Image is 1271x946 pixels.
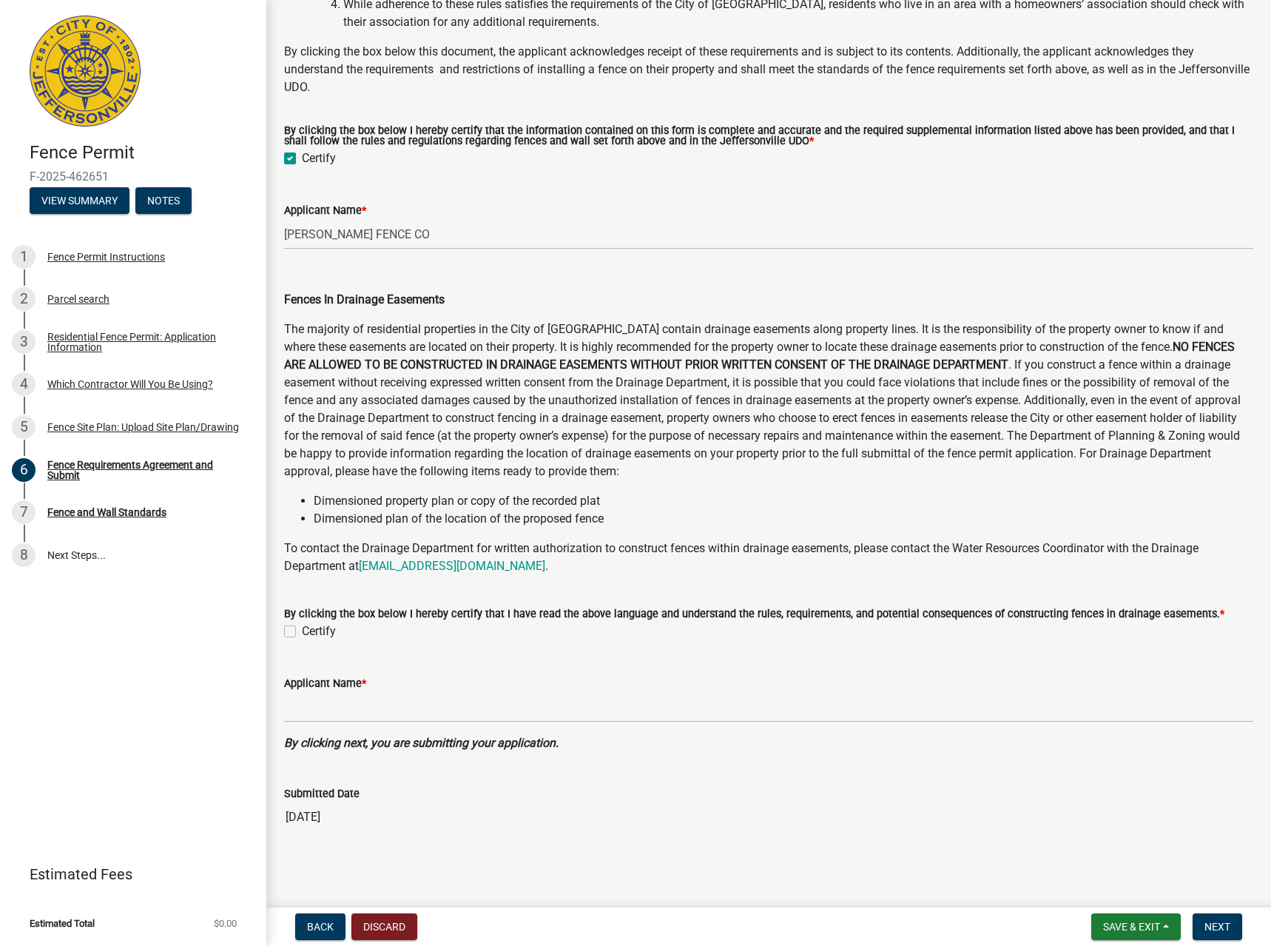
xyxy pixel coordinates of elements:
span: Save & Exit [1103,921,1160,933]
a: Estimated Fees [12,859,243,889]
span: Back [307,921,334,933]
div: Fence Permit Instructions [47,252,165,262]
p: By clicking the box below this document, the applicant acknowledges receipt of these requirements... [284,43,1253,96]
button: Notes [135,187,192,214]
li: Dimensioned property plan or copy of the recorded plat [314,492,1253,510]
div: 5 [12,415,36,439]
label: Certify [302,623,336,640]
span: $0.00 [214,919,237,928]
label: By clicking the box below I hereby certify that I have read the above language and understand the... [284,609,1224,620]
div: Parcel search [47,294,109,304]
div: 7 [12,500,36,524]
button: Save & Exit [1091,913,1181,940]
p: To contact the Drainage Department for written authorization to construct fences within drainage ... [284,540,1253,575]
wm-modal-confirm: Summary [30,195,129,207]
img: City of Jeffersonville, Indiana [30,16,141,127]
label: Applicant Name [284,679,366,689]
div: 1 [12,245,36,269]
label: Submitted Date [284,789,360,799]
div: 6 [12,458,36,482]
div: 8 [12,543,36,567]
a: [EMAIL_ADDRESS][DOMAIN_NAME] [359,559,545,573]
span: F-2025-462651 [30,170,237,184]
div: Fence and Wall Standards [47,507,166,517]
wm-modal-confirm: Notes [135,195,192,207]
p: The majority of residential properties in the City of [GEOGRAPHIC_DATA] contain drainage easement... [284,321,1253,480]
div: 4 [12,372,36,396]
div: Residential Fence Permit: Application Information [47,332,243,352]
label: Applicant Name [284,206,366,216]
div: 3 [12,330,36,354]
button: Back [295,913,345,940]
div: Which Contractor Will You Be Using? [47,379,213,389]
span: Estimated Total [30,919,95,928]
label: Certify [302,150,336,167]
strong: Fences In Drainage Easements [284,292,445,306]
div: 2 [12,287,36,311]
li: Dimensioned plan of the location of the proposed fence [314,510,1253,528]
button: Next [1193,913,1242,940]
h4: Fence Permit [30,142,254,164]
button: View Summary [30,187,129,214]
label: By clicking the box below I hereby certify that the information contained on this form is complet... [284,126,1253,147]
button: Discard [351,913,417,940]
div: Fence Requirements Agreement and Submit [47,460,243,480]
strong: By clicking next, you are submitting your application. [284,736,559,750]
span: Next [1204,921,1230,933]
div: Fence Site Plan: Upload Site Plan/Drawing [47,422,239,432]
